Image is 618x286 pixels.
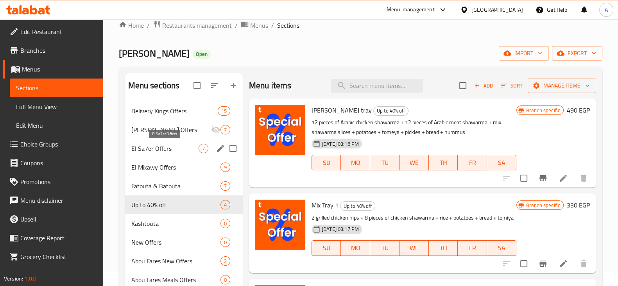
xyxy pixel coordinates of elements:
span: Choice Groups [20,139,97,149]
button: SA [487,240,516,256]
button: Branch-specific-item [534,254,552,273]
span: Add item [471,80,496,92]
a: Restaurants management [153,20,232,30]
button: TU [370,155,399,170]
div: items [199,144,208,153]
span: Coverage Report [20,233,97,243]
button: edit [215,143,226,154]
li: / [147,21,150,30]
span: El Mixawy Offers [131,163,220,172]
div: items [220,275,230,284]
span: Delivery Kings Offers [131,106,218,116]
div: items [220,181,230,191]
div: [PERSON_NAME] Offers7 [125,120,243,139]
p: 12 pieces of Arabic chicken shawarma + 12 pieces of Arabic meat shawarma + mix shawarma slices + ... [312,118,516,137]
span: Fatouta & Batouta [131,181,220,191]
li: / [235,21,238,30]
div: items [220,163,230,172]
span: 7 [221,126,230,134]
h2: Menu sections [128,80,180,91]
div: Delivery Kings Offers15 [125,102,243,120]
span: Branch specific [523,107,563,114]
span: 2 [221,257,230,265]
a: Grocery Checklist [3,247,103,266]
span: export [558,48,596,58]
span: [DATE] 03:16 PM [319,140,362,148]
span: Add [473,81,494,90]
span: [PERSON_NAME] [119,45,190,62]
button: delete [574,254,593,273]
div: Froug Elsham Offers [131,125,211,134]
a: Coupons [3,154,103,172]
div: [GEOGRAPHIC_DATA] [471,5,523,14]
span: [PERSON_NAME] tray [312,104,372,116]
span: TH [432,157,455,168]
span: SU [315,242,338,254]
div: New Offers0 [125,233,243,252]
span: 0 [221,220,230,227]
a: Edit Restaurant [3,22,103,41]
span: Grocery Checklist [20,252,97,261]
img: Abu Fares tray [255,105,305,155]
span: MO [344,157,367,168]
span: Version: [4,273,23,284]
span: New Offers [131,238,220,247]
span: MO [344,242,367,254]
div: items [220,238,230,247]
button: WE [399,240,429,256]
div: items [218,106,230,116]
span: 0 [221,276,230,284]
button: TU [370,240,399,256]
span: FR [461,242,484,254]
span: import [505,48,543,58]
span: Select section [455,77,471,94]
span: Sort [501,81,523,90]
a: Branches [3,41,103,60]
span: Sections [16,83,97,93]
button: WE [399,155,429,170]
div: Abou Fares Meals Offers [131,275,220,284]
span: El Sa7er Offers [131,144,199,153]
a: Full Menu View [10,97,103,116]
span: Menus [22,64,97,74]
span: 9 [221,164,230,171]
span: Up to 40% off [374,106,408,115]
span: Kashtouta [131,219,220,228]
button: Add [471,80,496,92]
button: SU [312,240,341,256]
div: Fatouta & Batouta7 [125,177,243,195]
span: SA [490,242,513,254]
span: 7 [221,182,230,190]
div: Up to 40% off4 [125,195,243,214]
span: Mix Tray 1 [312,199,339,211]
span: Manage items [534,81,590,91]
button: Sort [499,80,525,92]
span: TH [432,242,455,254]
a: Home [119,21,144,30]
span: Up to 40% off [131,200,220,209]
div: items [220,256,230,266]
span: Sort items [496,80,528,92]
img: Mix Tray 1 [255,200,305,250]
div: Kashtouta0 [125,214,243,233]
span: Upsell [20,214,97,224]
h2: Menu items [249,80,292,91]
nav: breadcrumb [119,20,602,30]
span: Menus [250,21,268,30]
input: search [331,79,423,93]
h6: 490 EGP [567,105,590,116]
button: export [552,46,602,61]
button: Add section [224,76,243,95]
button: delete [574,169,593,188]
span: Promotions [20,177,97,186]
a: Menus [3,60,103,79]
span: [DATE] 03:17 PM [319,225,362,233]
span: Edit Restaurant [20,27,97,36]
span: FR [461,157,484,168]
span: Restaurants management [162,21,232,30]
a: Sections [10,79,103,97]
div: items [220,125,230,134]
